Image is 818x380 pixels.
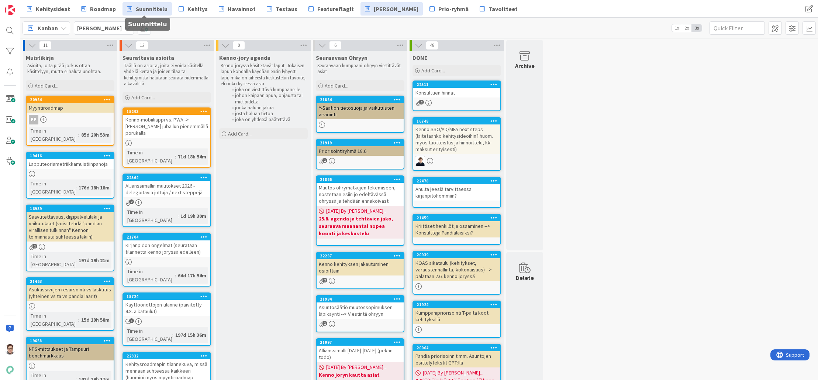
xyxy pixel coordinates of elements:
[417,302,500,307] div: 21924
[15,1,34,10] span: Support
[214,2,260,16] a: Havainnot
[27,278,114,301] div: 21463Asukassivujen resursointi vs laskutus (yhteinen vs ta vs pandia laarit)
[30,153,114,158] div: 19416
[38,24,58,32] span: Kanban
[123,293,210,316] div: 15724Käyttöönottojen tilanne (päivitetty 4.8. aikataulut)
[317,140,404,146] div: 21919
[322,278,327,283] span: 2
[177,212,179,220] span: :
[23,2,75,16] a: Kehitysideat
[316,54,367,61] span: Seuraavaan Ohryyn
[78,131,79,139] span: :
[413,251,501,295] a: 20939KOAS aikataulu (kehitykset, varaustenhallinta, kokonaisuus) --> palataan 2.6. kenno joryssä
[417,345,500,350] div: 20064
[317,96,404,103] div: 21884
[320,140,404,146] div: 21919
[413,117,501,171] a: 16748Kenno SSO/AD/MFA next steps (laitetaanko kehitysideoihin? huom. myös tuotteistus ja hinnoitt...
[413,345,500,351] div: 20064
[317,296,404,319] div: 21994Asuntosäätiö muutossopimuksen läpikäynti --> Viestintä ohryyn
[417,119,500,124] div: 16748
[27,338,114,360] div: 19658NPS-mittaukset ja Tampuuri benchmarkkaus
[27,278,114,285] div: 21463
[317,183,404,206] div: Muutos ohrymatkujen tekemiseen, nostetaan esiin jo edeltävässä ohryssä ja tehdään ennakoivasti
[413,54,428,61] span: DONE
[26,96,114,146] a: 20984MyyntiroadmapPPTime in [GEOGRAPHIC_DATA]:85d 20h 53m
[317,253,404,259] div: 22287
[30,338,114,343] div: 19658
[317,140,404,156] div: 21919Priorisointiryhmä 18.6.
[27,159,114,169] div: Lapputeoriametriikkamuistiinpanoja
[413,221,500,237] div: Kriittiset henkilöt ja osaaminen --> Konsultteja Pandialaisiksi?
[317,146,404,156] div: Priorisointiryhmä 18.6.
[413,88,500,97] div: Konsulttien hinnat
[77,24,122,32] b: [PERSON_NAME]
[174,2,212,16] a: Kehitys
[26,54,54,61] span: Muistikirja
[122,2,172,16] a: Suunnittelu
[125,148,175,165] div: Time in [GEOGRAPHIC_DATA]
[123,181,210,197] div: Allianssimallin muutokset 2026 - delegoitavia juttuja / next steppejä
[26,205,114,271] a: 16939Saavutettavuus, digipalvelulaki ja vaikutukset (voisi tehdä "pandian virallisen tulkinnan" K...
[516,273,534,282] div: Delete
[5,344,15,355] img: SM
[76,184,77,192] span: :
[228,93,307,105] li: johon kaipaan apua, ohjausta tai mielipidettä
[413,118,500,124] div: 16748
[27,153,114,169] div: 19416Lapputeoriametriikkamuistiinpanoja
[125,327,172,343] div: Time in [GEOGRAPHIC_DATA]
[175,271,176,280] span: :
[122,174,211,227] a: 22564Allianssimallin muutokset 2026 - delegoitavia juttuja / next steppejäTime in [GEOGRAPHIC_DAT...
[413,178,500,201] div: 22478Anulta jeesiä tarvittaessa kirjanpitohommiin?
[413,81,501,111] a: 22511Konsulttien hinnat
[417,178,500,184] div: 22478
[79,316,111,324] div: 15d 19h 58m
[317,176,404,183] div: 21866
[228,87,307,93] li: joka on viestittävä kumppaneille
[76,256,77,264] span: :
[27,205,114,212] div: 16939
[326,207,387,215] span: [DATE] By [PERSON_NAME]...
[413,178,500,184] div: 22478
[123,293,210,300] div: 15724
[228,105,307,111] li: jonka haluan jakaa
[27,338,114,344] div: 19658
[125,208,177,224] div: Time in [GEOGRAPHIC_DATA]
[136,41,148,50] span: 12
[515,61,535,70] div: Archive
[187,4,208,13] span: Kehitys
[425,2,473,16] a: Prio-ryhmä
[228,130,252,137] span: Add Card...
[35,82,58,89] span: Add Card...
[319,215,401,237] b: 25.8. agenda ja tehtävien jako, seuraava maanantai nopea koonti ja keskustelu
[413,215,500,221] div: 21459
[316,139,404,170] a: 21919Priorisointiryhmä 18.6.
[123,353,210,359] div: 22332
[692,24,702,32] span: 3x
[123,234,210,257] div: 21704Kirjanpidon ongelmat (seurataan tilannetta kenno joryssä edelleen)
[78,316,79,324] span: :
[127,294,210,299] div: 15724
[127,175,210,180] div: 22564
[316,295,404,332] a: 21994Asuntosäätiö muutossopimuksen läpikäynti --> Viestintä ohryyn
[172,331,173,339] span: :
[413,214,501,245] a: 21459Kriittiset henkilöt ja osaaminen --> Konsultteja Pandialaisiksi?
[27,344,114,360] div: NPS-mittaukset ja Tampuuri benchmarkkaus
[30,206,114,211] div: 16939
[5,365,15,375] img: avatar
[122,292,211,346] a: 15724Käyttöönottojen tilanne (päivitetty 4.8. aikataulut)Time in [GEOGRAPHIC_DATA]:197d 15h 36m
[228,111,307,117] li: josta haluan tietoa
[413,251,500,258] div: 20939
[320,340,404,345] div: 21997
[413,215,500,237] div: 21459Kriittiset henkilöt ja osaaminen --> Konsultteja Pandialaisiksi?
[129,199,134,204] span: 2
[438,4,469,13] span: Prio-ryhmä
[123,300,210,316] div: Käyttöönottojen tilanne (päivitetty 4.8. aikataulut)
[317,339,404,346] div: 21997
[27,103,114,113] div: Myyntiroadmap
[122,54,174,61] span: Seurattavia asioita
[413,156,500,166] div: MT
[30,97,114,102] div: 20984
[27,205,114,242] div: 16939Saavutettavuus, digipalvelulaki ja vaikutukset (voisi tehdä "pandian virallisen tulkinnan" K...
[29,252,76,268] div: Time in [GEOGRAPHIC_DATA]
[127,234,210,240] div: 21704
